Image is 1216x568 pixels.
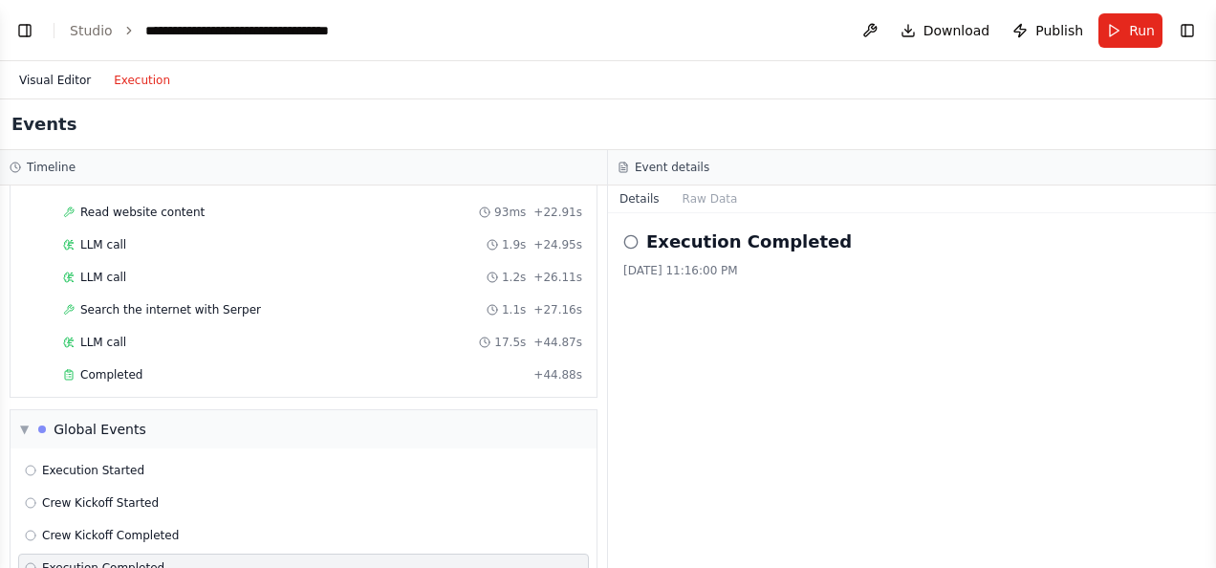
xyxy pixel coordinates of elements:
[11,111,76,138] h2: Events
[1035,21,1083,40] span: Publish
[80,335,126,350] span: LLM call
[1098,13,1162,48] button: Run
[80,270,126,285] span: LLM call
[27,160,76,175] h3: Timeline
[533,335,582,350] span: + 44.87s
[1129,21,1155,40] span: Run
[533,302,582,317] span: + 27.16s
[11,17,38,44] button: Show left sidebar
[42,463,144,478] span: Execution Started
[8,69,102,92] button: Visual Editor
[1005,13,1091,48] button: Publish
[42,495,159,511] span: Crew Kickoff Started
[70,21,360,40] nav: breadcrumb
[102,69,182,92] button: Execution
[893,13,998,48] button: Download
[80,205,205,220] span: Read website content
[635,160,709,175] h3: Event details
[533,205,582,220] span: + 22.91s
[20,422,29,437] span: ▼
[502,270,526,285] span: 1.2s
[608,186,671,212] button: Details
[80,302,261,317] span: Search the internet with Serper
[80,367,142,382] span: Completed
[494,205,526,220] span: 93ms
[533,237,582,252] span: + 24.95s
[923,21,990,40] span: Download
[80,237,126,252] span: LLM call
[502,237,526,252] span: 1.9s
[502,302,526,317] span: 1.1s
[1174,17,1201,44] button: Show right sidebar
[646,229,852,255] h2: Execution Completed
[42,528,179,543] span: Crew Kickoff Completed
[533,270,582,285] span: + 26.11s
[671,186,749,212] button: Raw Data
[494,335,526,350] span: 17.5s
[70,23,113,38] a: Studio
[623,263,1201,278] div: [DATE] 11:16:00 PM
[533,367,582,382] span: + 44.88s
[54,420,146,439] div: Global Events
